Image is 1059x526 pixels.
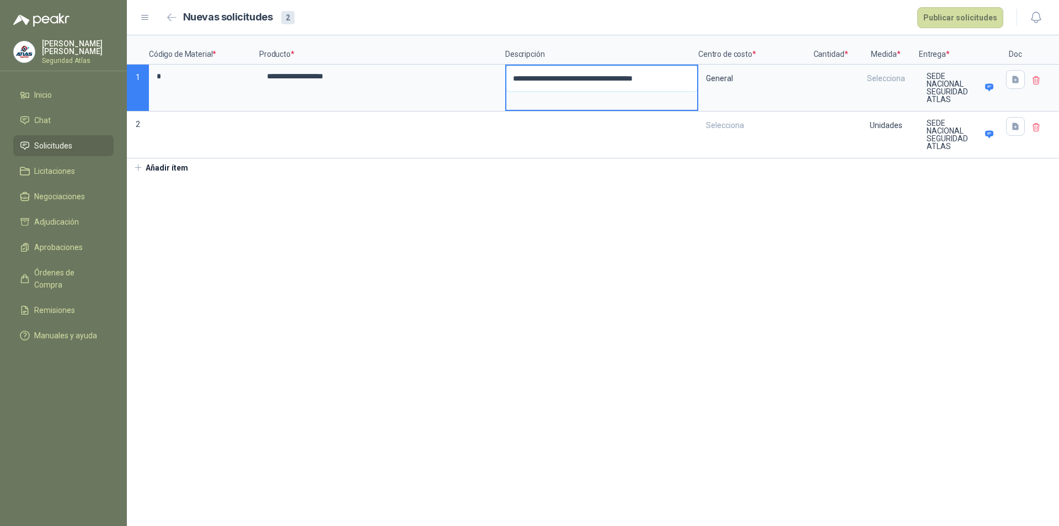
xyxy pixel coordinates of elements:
span: Inicio [34,89,52,101]
h2: Nuevas solicitudes [183,9,273,25]
p: [PERSON_NAME] [PERSON_NAME] [42,40,114,55]
p: Centro de costo [698,35,809,65]
a: Negociaciones [13,186,114,207]
img: Logo peakr [13,13,69,26]
span: Órdenes de Compra [34,267,103,291]
p: Doc [1002,35,1029,65]
p: 2 [127,111,149,158]
button: Añadir ítem [127,158,195,177]
p: Medida [853,35,919,65]
div: Unidades [854,113,918,138]
a: Chat [13,110,114,131]
a: Inicio [13,84,114,105]
div: General [699,66,807,91]
span: Remisiones [34,304,75,316]
a: Solicitudes [13,135,114,156]
a: Aprobaciones [13,237,114,258]
a: Órdenes de Compra [13,262,114,295]
span: Solicitudes [34,140,72,152]
p: Código de Material [149,35,259,65]
p: SEDE NACIONAL SEGURIDAD ATLAS [927,72,981,103]
p: Descripción [505,35,698,65]
a: Licitaciones [13,161,114,182]
button: Publicar solicitudes [917,7,1003,28]
span: Negociaciones [34,190,85,203]
div: Selecciona [699,113,807,138]
a: Adjudicación [13,211,114,232]
p: 1 [127,65,149,111]
span: Aprobaciones [34,241,83,253]
p: SEDE NACIONAL SEGURIDAD ATLAS [927,119,981,150]
p: Entrega [919,35,1002,65]
img: Company Logo [14,41,35,62]
span: Licitaciones [34,165,75,177]
span: Manuales y ayuda [34,330,97,342]
a: Remisiones [13,300,114,321]
div: 2 [281,11,295,24]
span: Chat [34,114,51,126]
div: Selecciona [854,66,918,91]
span: Adjudicación [34,216,79,228]
a: Manuales y ayuda [13,325,114,346]
p: Cantidad [809,35,853,65]
p: Producto [259,35,505,65]
p: Seguridad Atlas [42,57,114,64]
